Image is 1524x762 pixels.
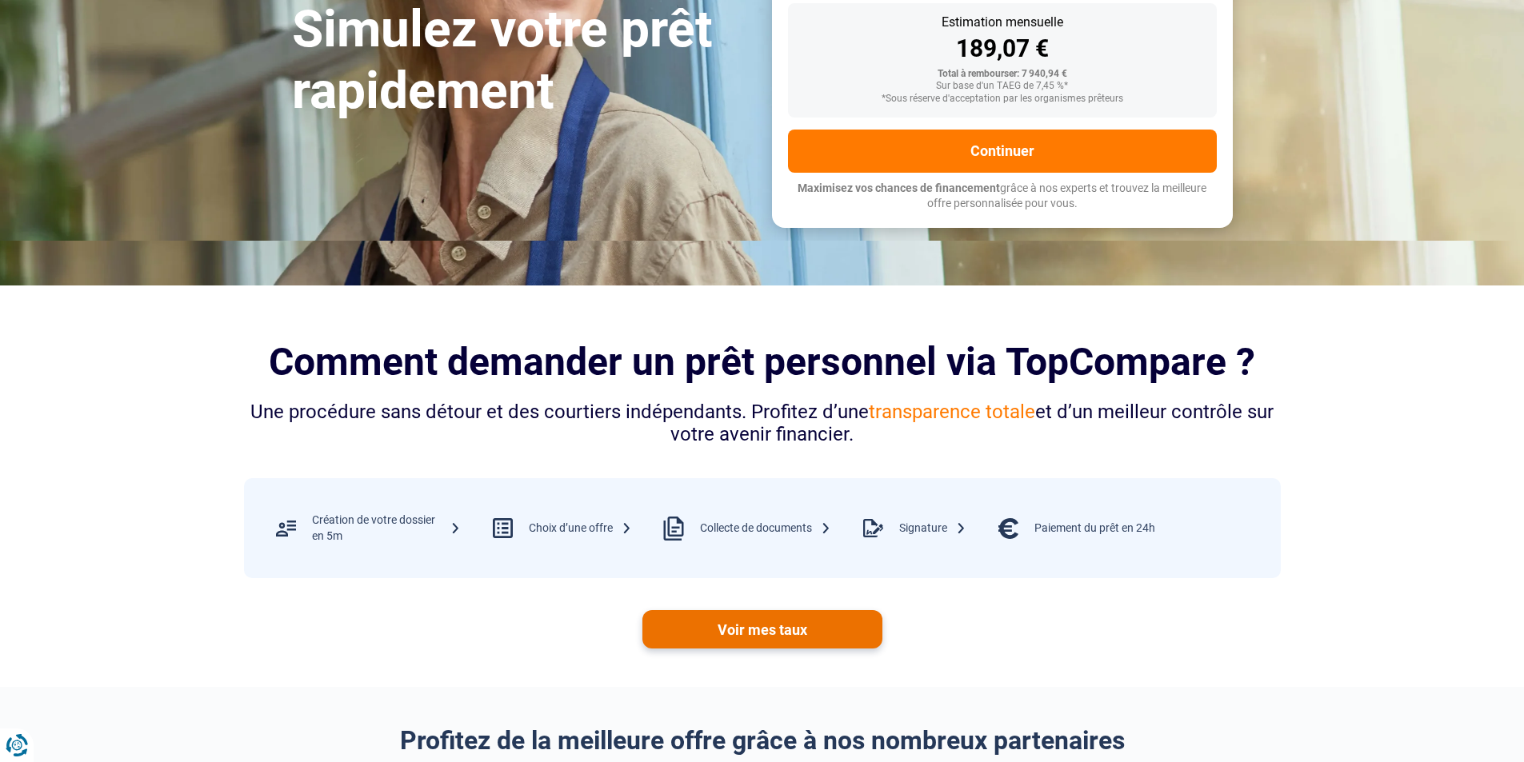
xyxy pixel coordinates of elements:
a: Voir mes taux [642,610,882,648]
p: grâce à nos experts et trouvez la meilleure offre personnalisée pour vous. [788,181,1217,212]
div: Total à rembourser: 7 940,94 € [801,69,1204,80]
div: Création de votre dossier en 5m [312,513,461,544]
div: *Sous réserve d'acceptation par les organismes prêteurs [801,94,1204,105]
div: Sur base d'un TAEG de 7,45 %* [801,81,1204,92]
div: Signature [899,521,966,537]
div: 189,07 € [801,37,1204,61]
button: Continuer [788,130,1217,173]
div: Choix d’une offre [529,521,632,537]
h2: Profitez de la meilleure offre grâce à nos nombreux partenaires [244,725,1281,756]
span: Maximisez vos chances de financement [798,182,1000,194]
div: Une procédure sans détour et des courtiers indépendants. Profitez d’une et d’un meilleur contrôle... [244,401,1281,447]
h2: Comment demander un prêt personnel via TopCompare ? [244,340,1281,384]
div: Collecte de documents [700,521,831,537]
div: Paiement du prêt en 24h [1034,521,1155,537]
div: Estimation mensuelle [801,16,1204,29]
span: transparence totale [869,401,1035,423]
